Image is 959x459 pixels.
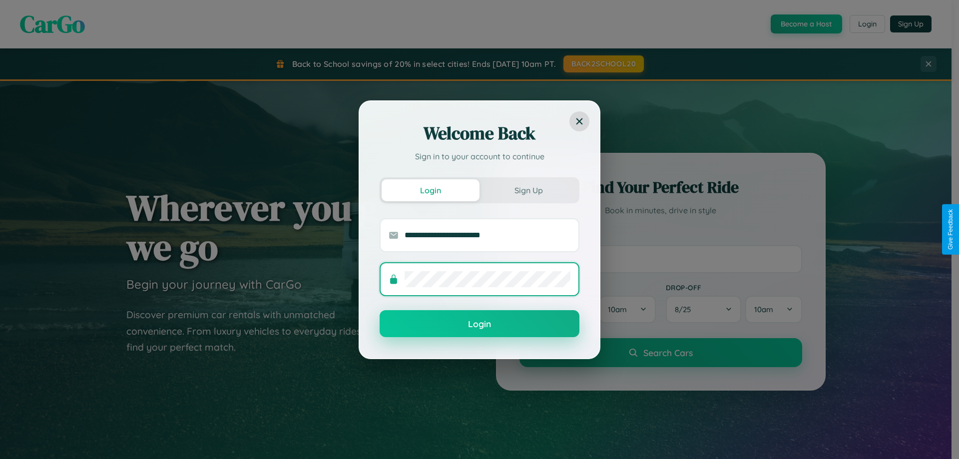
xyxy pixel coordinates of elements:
[380,150,579,162] p: Sign in to your account to continue
[479,179,577,201] button: Sign Up
[947,209,954,250] div: Give Feedback
[382,179,479,201] button: Login
[380,121,579,145] h2: Welcome Back
[380,310,579,337] button: Login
